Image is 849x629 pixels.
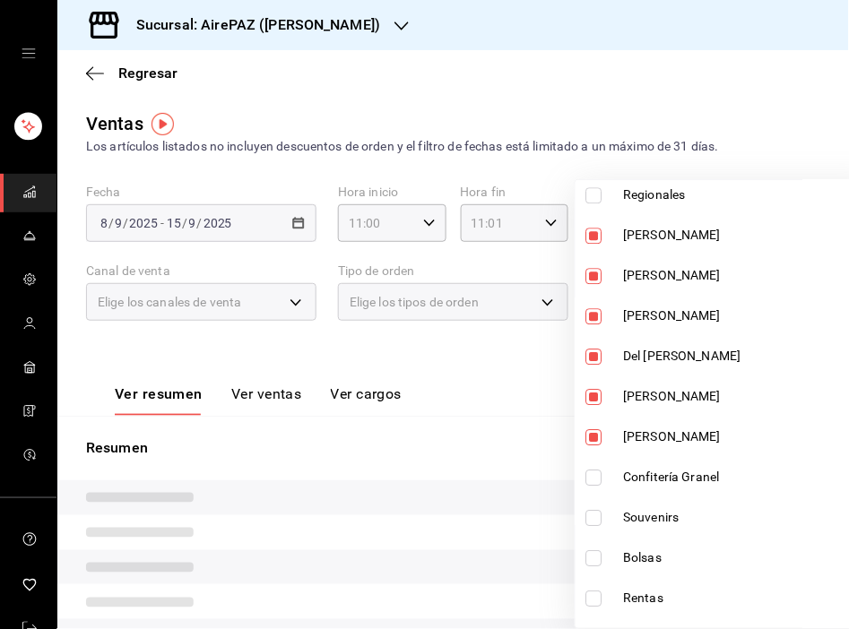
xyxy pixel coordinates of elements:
img: Tooltip marker [152,113,174,135]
